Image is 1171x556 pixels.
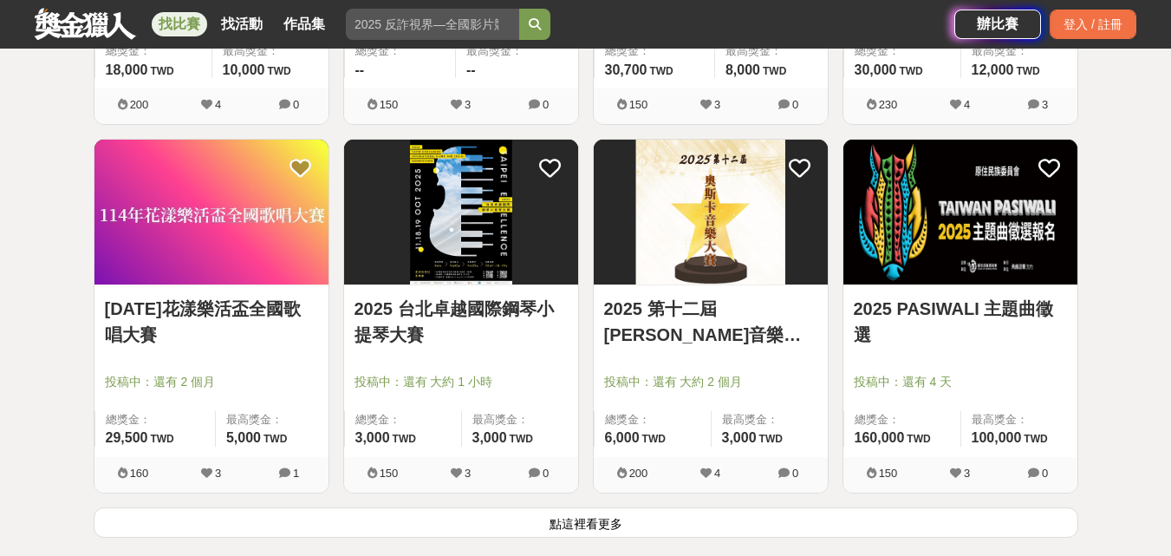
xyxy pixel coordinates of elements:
span: 150 [380,98,399,111]
span: 總獎金： [605,43,704,60]
span: 3,000 [355,430,390,445]
span: 0 [543,98,549,111]
img: Cover Image [94,140,329,285]
a: Cover Image [94,140,329,285]
span: TWD [393,433,416,445]
span: 30,700 [605,62,647,77]
span: 150 [629,98,648,111]
span: TWD [267,65,290,77]
span: TWD [263,433,287,445]
span: 最高獎金： [226,411,318,428]
span: 3 [1042,98,1048,111]
a: 找活動 [214,12,270,36]
div: 登入 / 註冊 [1050,10,1136,39]
span: 總獎金： [355,43,446,60]
span: 0 [543,467,549,480]
span: TWD [763,65,786,77]
span: 總獎金： [855,43,950,60]
span: -- [466,62,476,77]
a: [DATE]花漾樂活盃全國歌唱大賽 [105,296,318,348]
a: 2025 第十二屆[PERSON_NAME]音樂大賽 [604,296,817,348]
span: TWD [642,433,666,445]
a: 找比賽 [152,12,207,36]
span: 投稿中：還有 2 個月 [105,373,318,391]
span: 12,000 [972,62,1014,77]
span: TWD [510,433,533,445]
span: 最高獎金： [722,411,817,428]
span: 最高獎金： [466,43,568,60]
a: 2025 台北卓越國際鋼琴小提琴大賽 [355,296,568,348]
span: 0 [792,98,798,111]
a: 2025 PASIWALI 主題曲徵選 [854,296,1067,348]
span: 4 [964,98,970,111]
span: 投稿中：還有 4 天 [854,373,1067,391]
span: TWD [150,65,173,77]
span: 最高獎金： [972,411,1067,428]
a: 作品集 [276,12,332,36]
span: TWD [150,433,173,445]
span: 3 [465,467,471,480]
span: 1 [293,467,299,480]
span: 10,000 [223,62,265,77]
span: 18,000 [106,62,148,77]
span: TWD [649,65,673,77]
span: 總獎金： [855,411,950,428]
span: 100,000 [972,430,1022,445]
span: 最高獎金： [223,43,318,60]
span: 230 [879,98,898,111]
span: 總獎金： [106,411,205,428]
span: 4 [714,467,720,480]
a: Cover Image [594,140,828,285]
span: 3,000 [722,430,757,445]
button: 點這裡看更多 [94,507,1078,538]
span: 150 [380,467,399,480]
span: TWD [1024,433,1047,445]
span: -- [355,62,365,77]
span: 總獎金： [355,411,451,428]
span: 0 [1042,467,1048,480]
span: 3 [714,98,720,111]
input: 2025 反詐視界—全國影片競賽 [346,9,519,40]
span: 最高獎金： [472,411,568,428]
span: 200 [629,467,648,480]
span: 3,000 [472,430,507,445]
span: 3 [964,467,970,480]
span: 6,000 [605,430,640,445]
span: 30,000 [855,62,897,77]
span: TWD [1016,65,1039,77]
span: 150 [879,467,898,480]
span: 總獎金： [605,411,700,428]
span: 最高獎金： [972,43,1067,60]
span: 3 [215,467,221,480]
span: 200 [130,98,149,111]
img: Cover Image [344,140,578,285]
span: 160,000 [855,430,905,445]
span: TWD [899,65,922,77]
span: TWD [759,433,783,445]
img: Cover Image [843,140,1077,285]
span: 投稿中：還有 大約 1 小時 [355,373,568,391]
span: TWD [907,433,930,445]
span: 3 [465,98,471,111]
a: 辦比賽 [954,10,1041,39]
span: 160 [130,467,149,480]
span: 8,000 [725,62,760,77]
a: Cover Image [344,140,578,285]
span: 5,000 [226,430,261,445]
span: 0 [293,98,299,111]
span: 29,500 [106,430,148,445]
span: 投稿中：還有 大約 2 個月 [604,373,817,391]
span: 總獎金： [106,43,201,60]
span: 4 [215,98,221,111]
img: Cover Image [594,140,828,285]
a: Cover Image [843,140,1077,285]
span: 最高獎金： [725,43,817,60]
span: 0 [792,467,798,480]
